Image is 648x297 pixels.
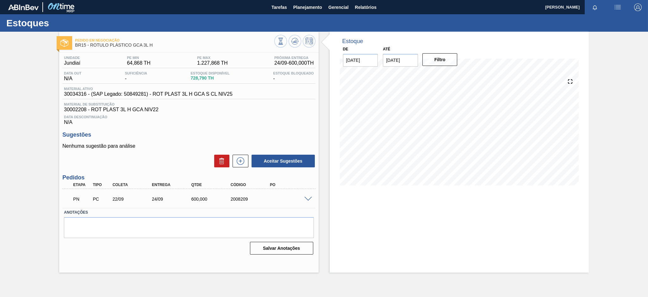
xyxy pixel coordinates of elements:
[64,60,80,66] span: Jundiaí
[293,3,322,11] span: Planejamento
[328,3,349,11] span: Gerencial
[125,71,147,75] span: Suficiência
[8,4,39,10] img: TNhmsLtSVTkK8tSr43FrP2fwEKptu5GPRR3wAAAABJRU5ErkJggg==
[64,102,314,106] span: Material de Substituição
[197,56,228,60] span: PE MAX
[64,107,314,113] span: 30002208 - ROT PLAST 3L H GCA NIV22
[422,53,458,66] button: Filtro
[197,60,228,66] span: 1.227,868 TH
[273,71,314,75] span: Estoque Bloqueado
[64,56,80,60] span: Unidade
[91,197,112,202] div: Pedido de Compra
[123,71,149,81] div: -
[271,3,287,11] span: Tarefas
[111,183,155,187] div: Coleta
[190,197,234,202] div: 600,000
[127,56,150,60] span: PE MIN
[274,60,314,66] span: 24/09 - 600,000 TH
[150,183,195,187] div: Entrega
[229,155,248,167] div: Nova sugestão
[383,54,418,67] input: dd/mm/yyyy
[75,38,274,42] span: Pedido em Negociação
[62,143,315,149] p: Nenhuma sugestão para análise
[274,56,314,60] span: Próxima Entrega
[271,71,315,81] div: -
[190,71,229,75] span: Estoque Disponível
[150,197,195,202] div: 24/09/2025
[211,155,229,167] div: Excluir Sugestões
[248,154,315,168] div: Aceitar Sugestões
[64,91,232,97] span: 30034316 - (SAP Legado: 50849281) - ROT PLAST 3L H GCA S CL NIV25
[252,155,315,167] button: Aceitar Sugestões
[342,38,363,45] div: Estoque
[62,113,315,125] div: N/A
[6,19,119,27] h1: Estoques
[60,39,68,47] img: Ícone
[64,208,314,217] label: Anotações
[229,183,273,187] div: Código
[229,197,273,202] div: 2008209
[634,3,642,11] img: Logout
[64,115,314,119] span: Data Descontinuação
[343,47,348,51] label: De
[289,35,301,48] button: Atualizar Gráfico
[614,3,621,11] img: userActions
[75,43,274,48] span: BR15 - RÓTULO PLÁSTICO GCA 3L H
[190,76,229,81] span: 728,790 TH
[72,183,92,187] div: Etapa
[343,54,378,67] input: dd/mm/yyyy
[190,183,234,187] div: Qtde
[250,242,313,255] button: Salvar Anotações
[91,183,112,187] div: Tipo
[62,174,315,181] h3: Pedidos
[62,71,83,81] div: N/A
[62,132,315,138] h3: Sugestões
[73,197,90,202] p: PN
[72,192,92,206] div: Pedido em Negociação
[274,35,287,48] button: Visão Geral dos Estoques
[64,87,232,91] span: Material ativo
[303,35,315,48] button: Programar Estoque
[64,71,81,75] span: Data out
[127,60,150,66] span: 64,868 TH
[111,197,155,202] div: 22/09/2025
[268,183,313,187] div: PO
[355,3,377,11] span: Relatórios
[585,3,605,12] button: Notificações
[383,47,390,51] label: Até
